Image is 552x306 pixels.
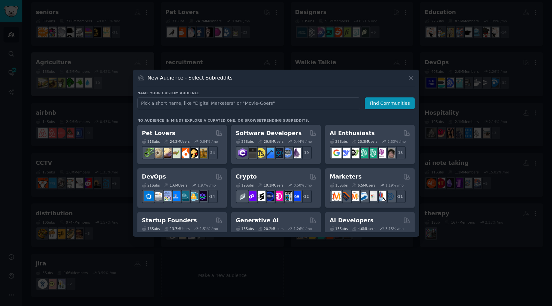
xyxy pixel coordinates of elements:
img: chatgpt_prompts_ [367,148,377,158]
img: DeepSeek [341,148,350,158]
div: 1.51 % /mo [200,226,218,231]
h2: Crypto [236,173,257,181]
div: 2.33 % /mo [387,139,406,144]
img: turtle [171,148,180,158]
div: 25 Sub s [330,139,348,144]
img: iOSProgramming [264,148,274,158]
h2: Generative AI [236,217,279,225]
div: 6.5M Users [352,183,375,187]
img: cockatiel [180,148,189,158]
img: OnlineMarketing [385,191,395,201]
img: 0xPolygon [247,191,257,201]
div: 1.26 % /mo [294,226,312,231]
div: + 12 [298,190,312,203]
div: 16 Sub s [236,226,254,231]
img: software [247,148,257,158]
div: 20.3M Users [352,139,377,144]
img: defi_ [291,191,301,201]
img: ArtificalIntelligence [385,148,395,158]
img: chatgpt_promptDesign [358,148,368,158]
div: 21 Sub s [142,183,160,187]
img: AskComputerScience [282,148,292,158]
h2: AI Enthusiasts [330,129,375,137]
div: 24.2M Users [164,139,189,144]
h2: Marketers [330,173,362,181]
div: 1.6M Users [164,183,188,187]
div: 0.84 % /mo [200,139,218,144]
div: + 19 [298,146,312,159]
div: 3.15 % /mo [386,226,404,231]
div: + 14 [204,190,218,203]
div: No audience in mind? Explore a curated one, or browse . [137,118,309,123]
img: AskMarketing [349,191,359,201]
img: aws_cdk [188,191,198,201]
img: herpetology [144,148,154,158]
img: PlatformEngineers [197,191,207,201]
div: 16 Sub s [142,226,160,231]
img: googleads [367,191,377,201]
div: 19.1M Users [258,183,283,187]
img: AWS_Certified_Experts [153,191,163,201]
div: 1.97 % /mo [198,183,216,187]
div: 15 Sub s [330,226,348,231]
div: 4.0M Users [352,226,375,231]
div: 13.7M Users [164,226,189,231]
img: OpenAIDev [376,148,386,158]
div: 18 Sub s [330,183,348,187]
div: 1.19 % /mo [386,183,404,187]
img: platformengineering [180,191,189,201]
img: ballpython [153,148,163,158]
h2: Pet Lovers [142,129,175,137]
h2: AI Developers [330,217,373,225]
div: 31 Sub s [142,139,160,144]
h2: Startup Founders [142,217,197,225]
img: defiblockchain [273,191,283,201]
img: azuredevops [144,191,154,201]
div: 29.9M Users [258,139,283,144]
h2: DevOps [142,173,166,181]
div: 0.50 % /mo [294,183,312,187]
div: 19 Sub s [236,183,254,187]
img: csharp [238,148,248,158]
img: PetAdvice [188,148,198,158]
h3: Name your custom audience [137,91,415,95]
img: web3 [264,191,274,201]
img: ethstaker [256,191,265,201]
img: bigseo [341,191,350,201]
img: ethfinance [238,191,248,201]
div: + 18 [392,146,406,159]
img: GoogleGeminiAI [332,148,341,158]
img: MarketingResearch [376,191,386,201]
img: CryptoNews [282,191,292,201]
img: AItoolsCatalog [349,148,359,158]
img: Docker_DevOps [162,191,172,201]
img: elixir [291,148,301,158]
img: learnjavascript [256,148,265,158]
div: + 11 [392,190,406,203]
div: + 24 [204,146,218,159]
h3: New Audience - Select Subreddits [148,74,233,81]
button: Find Communities [365,97,415,109]
img: DevOpsLinks [171,191,180,201]
img: dogbreed [197,148,207,158]
a: trending subreddits [261,119,308,122]
div: 0.44 % /mo [294,139,312,144]
img: reactnative [273,148,283,158]
input: Pick a short name, like "Digital Marketers" or "Movie-Goers" [137,97,360,109]
img: leopardgeckos [162,148,172,158]
img: Emailmarketing [358,191,368,201]
img: content_marketing [332,191,341,201]
div: 26 Sub s [236,139,254,144]
div: 20.2M Users [258,226,283,231]
h2: Software Developers [236,129,302,137]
